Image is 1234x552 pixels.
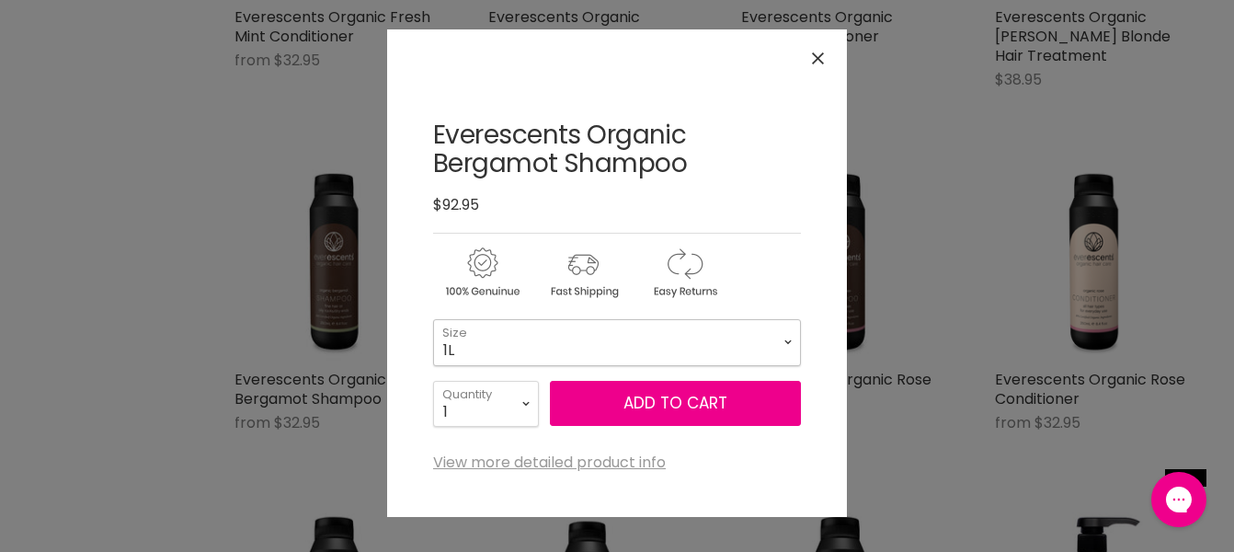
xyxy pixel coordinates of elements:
iframe: Gorgias live chat messenger [1142,466,1216,534]
img: genuine.gif [433,245,531,301]
button: Add to cart [550,381,801,427]
a: Everescents Organic Bergamot Shampoo [433,117,687,181]
a: View more detailed product info [433,454,666,471]
img: returns.gif [635,245,733,301]
button: Close [798,39,838,78]
img: shipping.gif [534,245,632,301]
span: $92.95 [433,194,479,215]
select: Quantity [433,381,539,427]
